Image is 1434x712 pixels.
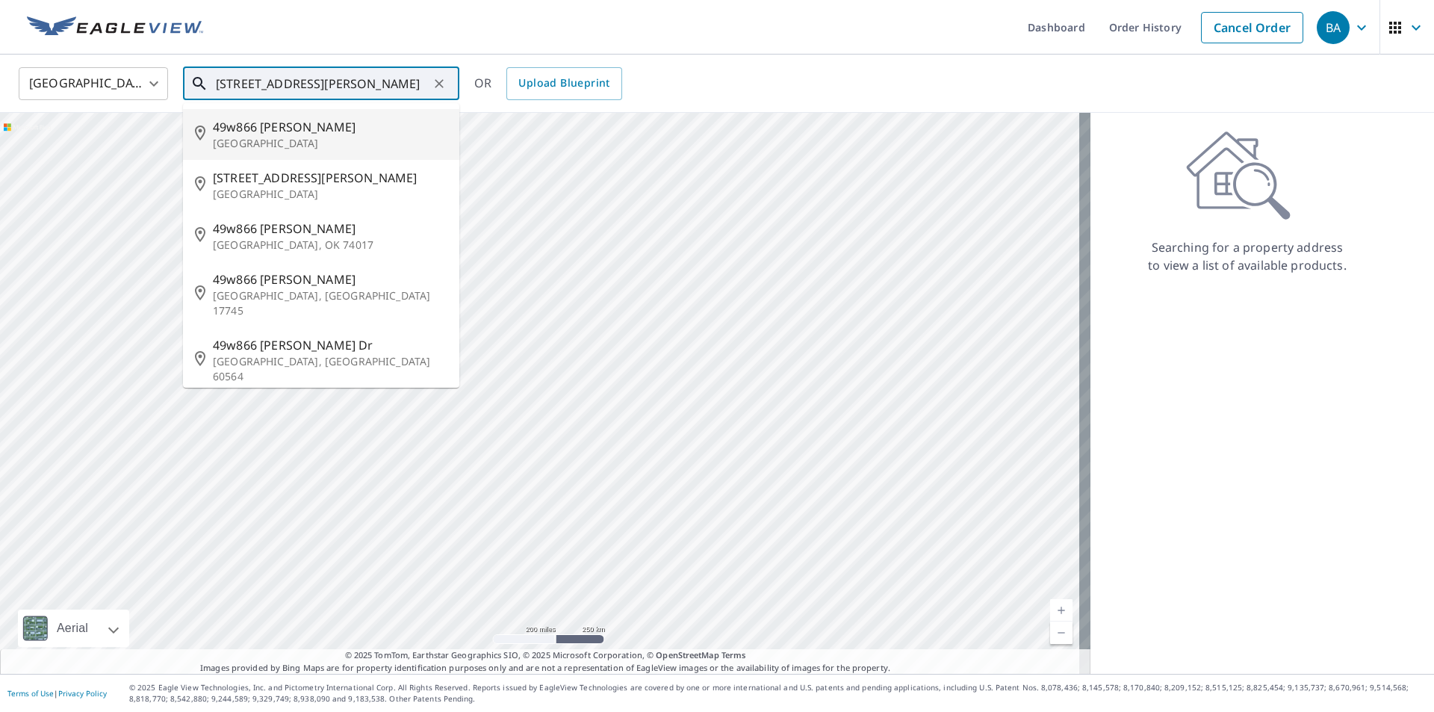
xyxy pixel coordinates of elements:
input: Search by address or latitude-longitude [216,63,429,105]
p: | [7,689,107,698]
p: [GEOGRAPHIC_DATA], [GEOGRAPHIC_DATA] 17745 [213,288,447,318]
span: Upload Blueprint [518,74,609,93]
a: Upload Blueprint [506,67,621,100]
a: Privacy Policy [58,688,107,699]
a: Cancel Order [1201,12,1303,43]
p: © 2025 Eagle View Technologies, Inc. and Pictometry International Corp. All Rights Reserved. Repo... [129,682,1427,705]
span: 49w866 [PERSON_NAME] [213,220,447,238]
a: Terms [721,649,746,660]
p: [GEOGRAPHIC_DATA], OK 74017 [213,238,447,253]
p: [GEOGRAPHIC_DATA] [213,187,447,202]
div: [GEOGRAPHIC_DATA] [19,63,168,105]
span: 49w866 [PERSON_NAME] Dr [213,336,447,354]
a: OpenStreetMap [656,649,718,660]
span: 49w866 [PERSON_NAME] [213,118,447,136]
span: [STREET_ADDRESS][PERSON_NAME] [213,169,447,187]
p: Searching for a property address to view a list of available products. [1147,238,1347,274]
button: Clear [429,73,450,94]
a: Terms of Use [7,688,54,699]
a: Current Level 5, Zoom Out [1050,622,1073,644]
img: EV Logo [27,16,203,39]
span: © 2025 TomTom, Earthstar Geographics SIO, © 2025 Microsoft Corporation, © [345,649,746,662]
p: [GEOGRAPHIC_DATA], [GEOGRAPHIC_DATA] 60564 [213,354,447,384]
p: [GEOGRAPHIC_DATA] [213,136,447,151]
div: OR [474,67,622,100]
span: 49w866 [PERSON_NAME] [213,270,447,288]
a: Current Level 5, Zoom In [1050,599,1073,622]
div: BA [1317,11,1350,44]
div: Aerial [18,610,129,647]
div: Aerial [52,610,93,647]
